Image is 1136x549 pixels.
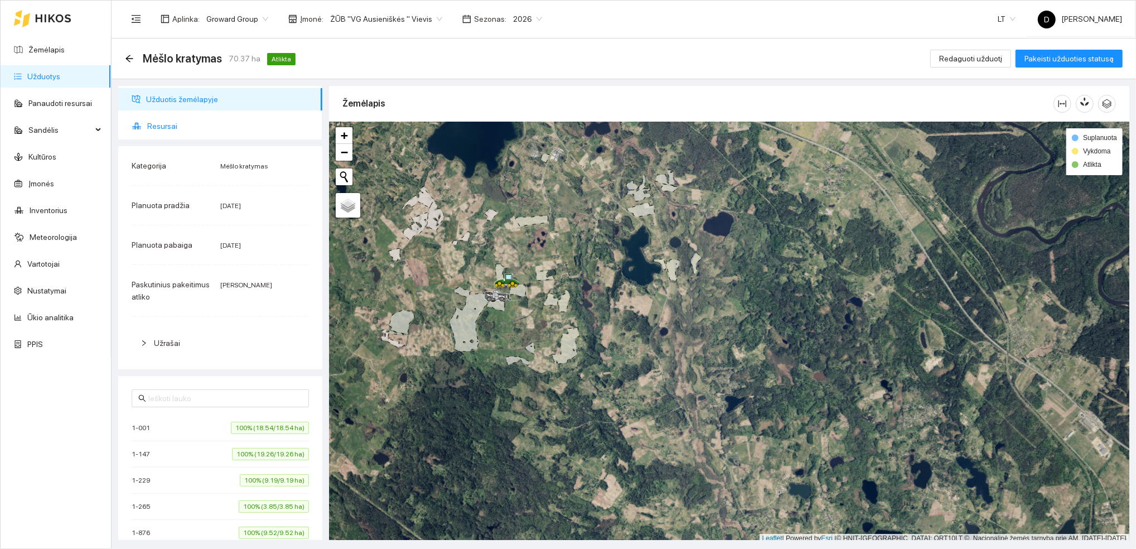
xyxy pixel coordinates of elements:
span: Paskutinius pakeitimus atliko [132,280,210,301]
button: column-width [1053,95,1071,113]
a: Ūkio analitika [27,313,74,322]
span: ŽŪB "VG Ausieniškės " Vievis [330,11,442,27]
button: Initiate a new search [336,168,352,185]
span: Sandėlis [28,119,92,141]
div: Žemėlapis [342,88,1053,119]
span: 100% (19.26/19.26 ha) [232,448,309,460]
span: [PERSON_NAME] [220,281,272,289]
a: Meteorologija [30,233,77,242]
span: layout [161,15,170,23]
span: Aplinka : [172,13,200,25]
a: Užduotys [27,72,60,81]
div: Atgal [125,54,134,64]
span: 1-229 [132,475,156,486]
a: Panaudoti resursai [28,99,92,108]
span: Redaguoti užduotį [939,52,1002,65]
a: Įmonės [28,179,54,188]
a: Layers [336,193,360,218]
input: Ieškoti lauko [148,392,302,404]
span: [PERSON_NAME] [1038,15,1122,23]
span: 100% (9.19/9.19 ha) [240,474,309,487]
span: 100% (9.52/9.52 ha) [239,527,309,539]
span: shop [288,15,297,23]
span: | [835,534,837,542]
a: PPIS [27,340,43,349]
button: menu-fold [125,8,147,30]
a: Zoom out [336,144,352,161]
span: Atlikta [1083,161,1101,168]
span: − [341,145,348,159]
span: Planuota pradžia [132,201,190,210]
span: Užrašai [154,339,180,348]
span: Mėšlo kratymas [220,162,268,170]
div: Užrašai [132,330,309,356]
span: Suplanuota [1083,134,1117,142]
span: Groward Group [206,11,268,27]
span: + [341,128,348,142]
span: Sezonas : [474,13,506,25]
a: Vartotojai [27,259,60,268]
span: 1-147 [132,449,156,460]
span: menu-fold [131,14,141,24]
a: Redaguoti užduotį [930,54,1011,63]
span: [DATE] [220,242,241,249]
a: Leaflet [762,534,782,542]
div: | Powered by © HNIT-[GEOGRAPHIC_DATA]; ORT10LT ©, Nacionalinė žemės tarnyba prie AM, [DATE]-[DATE] [760,534,1129,543]
a: Inventorius [30,206,67,215]
span: [DATE] [220,202,241,210]
span: Pakeisti užduoties statusą [1024,52,1114,65]
span: arrow-left [125,54,134,63]
span: Vykdoma [1083,147,1111,155]
span: D [1044,11,1050,28]
span: 1-876 [132,527,156,538]
span: 70.37 ha [229,52,260,65]
span: right [141,340,147,346]
span: 2026 [513,11,542,27]
span: calendar [462,15,471,23]
button: Redaguoti užduotį [930,50,1011,68]
button: Pakeisti užduoties statusą [1016,50,1123,68]
span: 1-265 [132,501,156,512]
span: 1-001 [132,422,156,434]
span: search [138,394,146,402]
span: Planuota pabaiga [132,240,192,249]
span: Mėšlo kratymas [143,50,222,68]
span: LT [998,11,1016,27]
span: Įmonė : [300,13,323,25]
span: 100% (3.85/3.85 ha) [239,500,309,513]
a: Žemėlapis [28,45,65,54]
span: Kategorija [132,161,166,170]
span: 100% (18.54/18.54 ha) [231,422,309,434]
a: Zoom in [336,127,352,144]
a: Nustatymai [27,286,66,295]
a: Esri [821,534,833,542]
span: Užduotis žemėlapyje [146,88,313,110]
span: Resursai [147,115,313,137]
a: Kultūros [28,152,56,161]
span: Atlikta [267,53,296,65]
span: column-width [1054,99,1071,108]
